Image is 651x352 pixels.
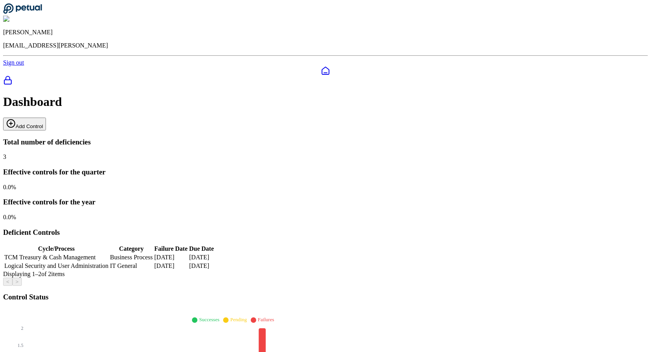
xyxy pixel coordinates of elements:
span: Pending [230,317,247,322]
span: 0.0 % [3,214,16,220]
th: Failure Date [154,245,188,253]
button: < [3,278,12,286]
span: Successes [199,317,219,322]
a: Go to Dashboard [3,9,42,15]
td: Business Process [110,253,153,261]
td: [DATE] [154,262,188,270]
td: Logical Security and User Administration [4,262,109,270]
tspan: 2 [21,326,23,331]
td: TCM Treasury & Cash Management [4,253,109,261]
td: [DATE] [189,262,215,270]
h3: Total number of deficiencies [3,138,648,146]
th: Due Date [189,245,215,253]
button: > [12,278,22,286]
a: SOC [3,76,648,86]
p: [EMAIL_ADDRESS][PERSON_NAME] [3,42,648,49]
span: 0.0 % [3,184,16,190]
span: Displaying 1– 2 of 2 items [3,271,65,277]
td: IT General [110,262,153,270]
a: Dashboard [3,66,648,76]
h3: Deficient Controls [3,228,648,237]
span: 3 [3,153,6,160]
td: [DATE] [189,253,215,261]
th: Category [110,245,153,253]
h3: Effective controls for the quarter [3,168,648,176]
button: Add Control [3,118,46,130]
td: [DATE] [154,253,188,261]
tspan: 1.5 [18,343,23,348]
h3: Effective controls for the year [3,198,648,206]
h1: Dashboard [3,95,648,109]
span: Failures [258,317,274,322]
p: [PERSON_NAME] [3,29,648,36]
img: Shekhar Khedekar [3,16,56,23]
h3: Control Status [3,293,648,301]
th: Cycle/Process [4,245,109,253]
a: Sign out [3,59,24,66]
